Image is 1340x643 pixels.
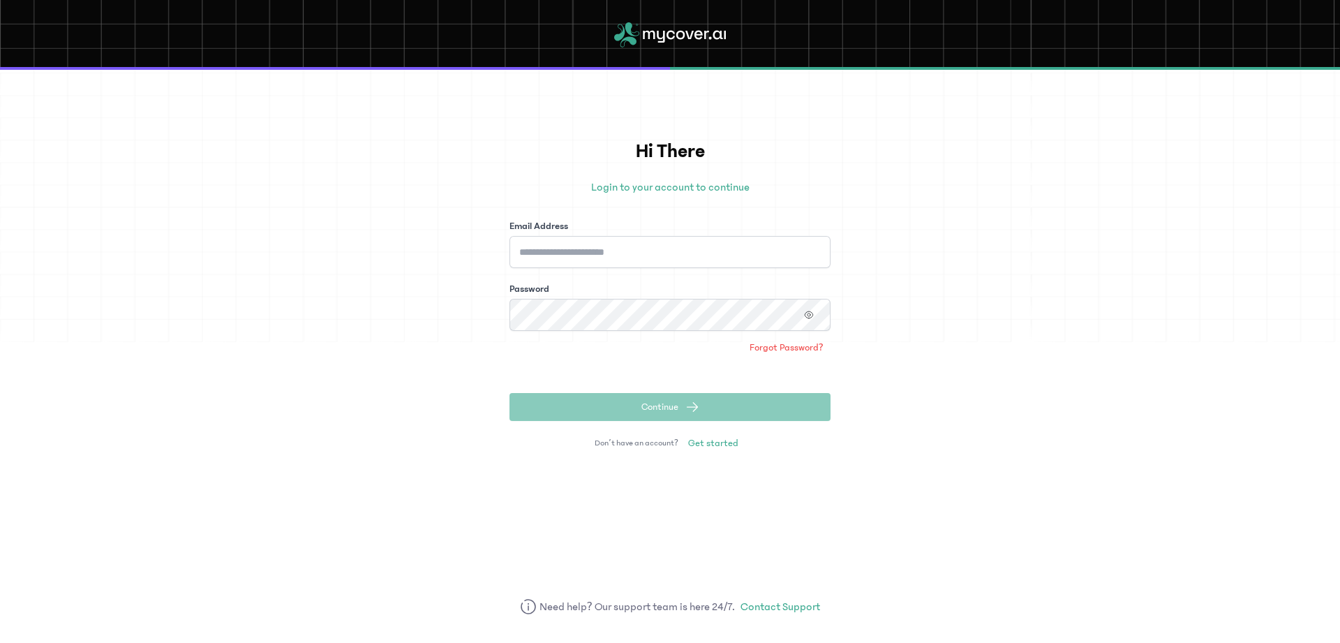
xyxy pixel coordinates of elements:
[509,282,549,296] label: Password
[595,438,678,449] span: Don’t have an account?
[509,219,568,233] label: Email Address
[740,598,820,615] a: Contact Support
[688,436,738,450] span: Get started
[743,337,831,359] a: Forgot Password?
[750,341,824,355] span: Forgot Password?
[681,432,745,454] a: Get started
[509,137,831,166] h1: Hi There
[539,598,736,615] span: Need help? Our support team is here 24/7.
[509,393,831,421] button: Continue
[509,179,831,195] p: Login to your account to continue
[641,400,678,414] span: Continue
